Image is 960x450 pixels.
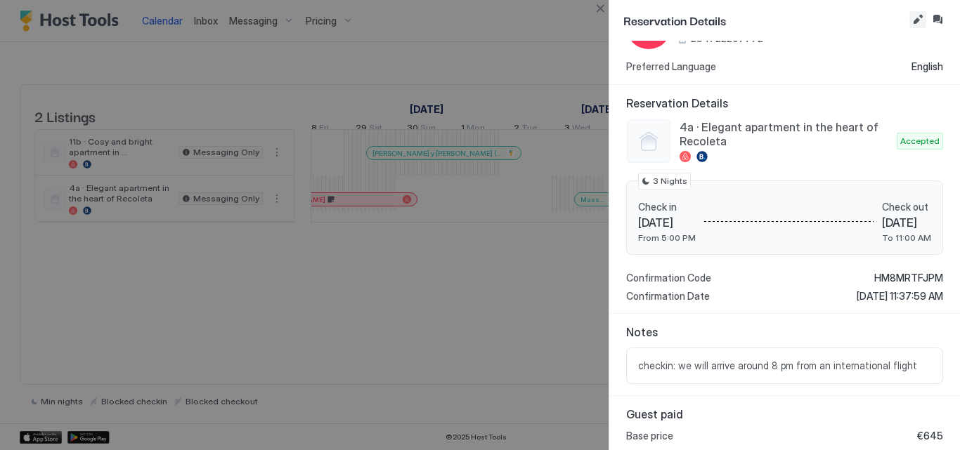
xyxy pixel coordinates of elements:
[638,359,931,372] span: checkin: we will arrive around 8 pm from an international flight
[626,96,943,110] span: Reservation Details
[626,290,710,303] span: Confirmation Date
[638,232,696,243] span: From 5:00 PM
[909,11,926,28] button: Edit reservation
[917,430,943,442] span: €645
[900,135,940,147] span: Accepted
[882,216,931,230] span: [DATE]
[653,175,687,187] span: 3 Nights
[626,407,943,421] span: Guest paid
[874,272,943,284] span: HM8MRTFJPM
[912,60,943,73] span: English
[626,60,716,73] span: Preferred Language
[857,290,943,303] span: [DATE] 11:37:59 AM
[929,11,946,28] button: Inbox
[638,201,696,213] span: Check in
[638,216,696,230] span: [DATE]
[626,430,673,442] span: Base price
[882,201,931,213] span: Check out
[626,272,711,284] span: Confirmation Code
[680,120,891,148] span: 4a · Elegant apartment in the heart of Recoleta
[882,232,931,243] span: To 11:00 AM
[626,325,943,339] span: Notes
[623,11,907,29] span: Reservation Details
